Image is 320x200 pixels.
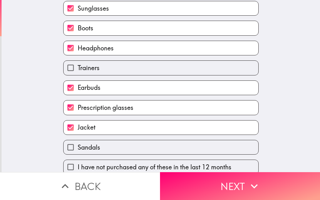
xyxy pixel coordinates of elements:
[64,1,258,15] button: Sunglasses
[78,44,114,53] span: Headphones
[64,41,258,55] button: Headphones
[78,143,100,152] span: Sandals
[78,83,101,92] span: Earbuds
[64,140,258,154] button: Sandals
[64,21,258,35] button: Boots
[64,121,258,135] button: Jacket
[64,160,258,174] button: I have not purchased any of these in the last 12 months
[78,64,100,72] span: Trainers
[64,61,258,75] button: Trainers
[64,100,258,115] button: Prescription glasses
[78,24,93,33] span: Boots
[78,123,95,132] span: Jacket
[78,103,133,112] span: Prescription glasses
[160,172,320,200] button: Next
[78,4,109,13] span: Sunglasses
[64,81,258,95] button: Earbuds
[78,163,231,172] span: I have not purchased any of these in the last 12 months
